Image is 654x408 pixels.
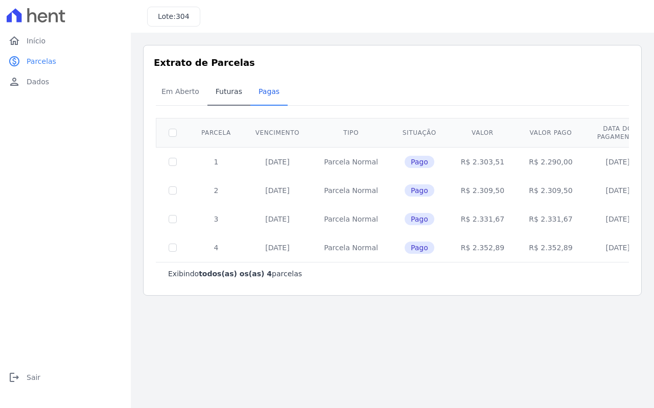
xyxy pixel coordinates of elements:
[517,147,585,176] td: R$ 2.290,00
[169,186,177,195] input: Só é possível selecionar pagamentos em aberto
[405,213,434,225] span: Pago
[252,81,286,102] span: Pagas
[312,233,390,262] td: Parcela Normal
[169,215,177,223] input: Só é possível selecionar pagamentos em aberto
[4,71,127,92] a: personDados
[405,242,434,254] span: Pago
[168,269,302,279] p: Exibindo parcelas
[8,55,20,67] i: paid
[27,56,56,66] span: Parcelas
[449,205,517,233] td: R$ 2.331,67
[153,79,207,106] a: Em Aberto
[243,176,312,205] td: [DATE]
[517,118,585,147] th: Valor pago
[585,118,651,147] th: Data do pagamento
[449,176,517,205] td: R$ 2.309,50
[176,12,190,20] span: 304
[27,77,49,87] span: Dados
[449,233,517,262] td: R$ 2.352,89
[27,36,45,46] span: Início
[517,233,585,262] td: R$ 2.352,89
[169,244,177,252] input: Só é possível selecionar pagamentos em aberto
[155,81,205,102] span: Em Aberto
[250,79,288,106] a: Pagas
[585,233,651,262] td: [DATE]
[189,205,243,233] td: 3
[243,205,312,233] td: [DATE]
[517,176,585,205] td: R$ 2.309,50
[207,79,250,106] a: Futuras
[4,31,127,51] a: homeInício
[199,270,272,278] b: todos(as) os(as) 4
[8,76,20,88] i: person
[449,118,517,147] th: Valor
[312,176,390,205] td: Parcela Normal
[405,184,434,197] span: Pago
[405,156,434,168] span: Pago
[169,158,177,166] input: Só é possível selecionar pagamentos em aberto
[154,56,631,69] h3: Extrato de Parcelas
[189,147,243,176] td: 1
[8,35,20,47] i: home
[585,147,651,176] td: [DATE]
[312,205,390,233] td: Parcela Normal
[312,147,390,176] td: Parcela Normal
[189,176,243,205] td: 2
[390,118,449,147] th: Situação
[312,118,390,147] th: Tipo
[243,118,312,147] th: Vencimento
[158,11,190,22] h3: Lote:
[585,176,651,205] td: [DATE]
[585,205,651,233] td: [DATE]
[449,147,517,176] td: R$ 2.303,51
[517,205,585,233] td: R$ 2.331,67
[189,233,243,262] td: 4
[243,233,312,262] td: [DATE]
[243,147,312,176] td: [DATE]
[189,118,243,147] th: Parcela
[4,367,127,388] a: logoutSair
[8,371,20,383] i: logout
[4,51,127,71] a: paidParcelas
[209,81,248,102] span: Futuras
[27,372,40,382] span: Sair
